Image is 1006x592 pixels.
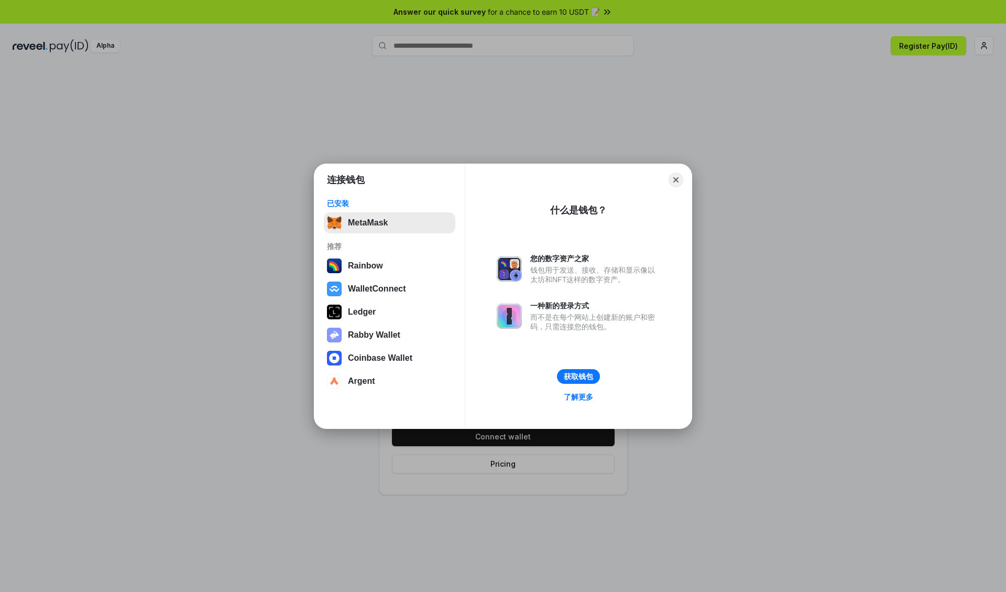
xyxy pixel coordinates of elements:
[348,218,388,228] div: MetaMask
[327,374,342,389] img: svg+xml,%3Csvg%20width%3D%2228%22%20height%3D%2228%22%20viewBox%3D%220%200%2028%2028%22%20fill%3D...
[324,302,455,322] button: Ledger
[557,369,600,384] button: 获取钱包
[348,376,375,386] div: Argent
[327,328,342,342] img: svg+xml,%3Csvg%20xmlns%3D%22http%3A%2F%2Fwww.w3.org%2F2000%2Fsvg%22%20fill%3D%22none%22%20viewBox...
[348,261,383,271] div: Rainbow
[327,259,342,273] img: svg+xml,%3Csvg%20width%3D%22120%22%20height%3D%22120%22%20viewBox%3D%220%200%20120%20120%22%20fil...
[530,265,660,284] div: 钱包用于发送、接收、存储和显示像以太坊和NFT这样的数字资产。
[327,216,342,230] img: svg+xml,%3Csvg%20fill%3D%22none%22%20height%3D%2233%22%20viewBox%3D%220%200%2035%2033%22%20width%...
[324,278,455,299] button: WalletConnect
[669,173,683,187] button: Close
[324,325,455,346] button: Rabby Wallet
[550,204,607,217] div: 什么是钱包？
[324,212,455,233] button: MetaMask
[327,305,342,319] img: svg+xml,%3Csvg%20xmlns%3D%22http%3A%2F%2Fwww.w3.org%2F2000%2Fsvg%22%20width%3D%2228%22%20height%3...
[530,313,660,331] div: 而不是在每个网站上创建新的账户和密码，只需连接您的钱包。
[497,256,522,282] img: svg+xml,%3Csvg%20xmlns%3D%22http%3A%2F%2Fwww.w3.org%2F2000%2Fsvg%22%20fill%3D%22none%22%20viewBox...
[564,372,593,381] div: 获取钱包
[324,348,455,369] button: Coinbase Wallet
[327,199,452,208] div: 已安装
[497,304,522,329] img: svg+xml,%3Csvg%20xmlns%3D%22http%3A%2F%2Fwww.w3.org%2F2000%2Fsvg%22%20fill%3D%22none%22%20viewBox...
[348,353,412,363] div: Coinbase Wallet
[564,392,593,402] div: 了解更多
[327,282,342,296] img: svg+xml,%3Csvg%20width%3D%2228%22%20height%3D%2228%22%20viewBox%3D%220%200%2028%2028%22%20fill%3D...
[348,307,376,317] div: Ledger
[327,242,452,251] div: 推荐
[327,351,342,365] img: svg+xml,%3Csvg%20width%3D%2228%22%20height%3D%2228%22%20viewBox%3D%220%200%2028%2028%22%20fill%3D...
[530,254,660,263] div: 您的数字资产之家
[324,255,455,276] button: Rainbow
[530,301,660,310] div: 一种新的登录方式
[348,330,400,340] div: Rabby Wallet
[557,390,599,404] a: 了解更多
[348,284,406,294] div: WalletConnect
[324,371,455,392] button: Argent
[327,174,365,186] h1: 连接钱包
